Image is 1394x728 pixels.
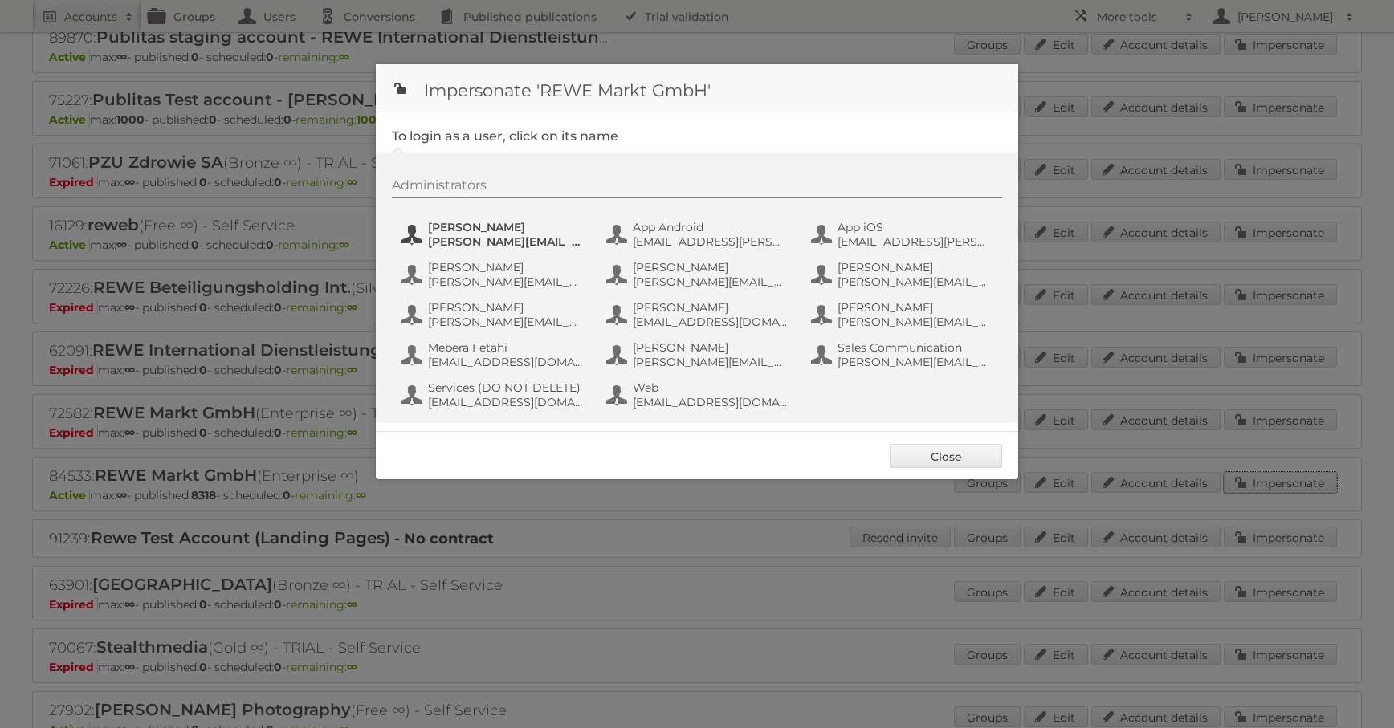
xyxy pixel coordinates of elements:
button: [PERSON_NAME] [PERSON_NAME][EMAIL_ADDRESS][PERSON_NAME][DOMAIN_NAME] [809,258,998,291]
span: [PERSON_NAME] [633,260,789,275]
button: Sales Communication [PERSON_NAME][EMAIL_ADDRESS][PERSON_NAME][DOMAIN_NAME] [809,339,998,371]
div: Administrators [392,177,1002,198]
span: [PERSON_NAME][EMAIL_ADDRESS][PERSON_NAME][DOMAIN_NAME] [838,275,993,289]
span: [PERSON_NAME] [838,300,993,315]
button: [PERSON_NAME] [PERSON_NAME][EMAIL_ADDRESS][DOMAIN_NAME] [400,299,589,331]
button: [PERSON_NAME] [PERSON_NAME][EMAIL_ADDRESS][PERSON_NAME][DOMAIN_NAME] [400,258,589,291]
span: [EMAIL_ADDRESS][DOMAIN_NAME] [428,395,584,409]
span: [PERSON_NAME] [428,260,584,275]
button: Web [EMAIL_ADDRESS][DOMAIN_NAME] [605,379,793,411]
span: [EMAIL_ADDRESS][PERSON_NAME][DOMAIN_NAME] [633,234,789,249]
span: Web [633,380,789,395]
button: App Android [EMAIL_ADDRESS][PERSON_NAME][DOMAIN_NAME] [605,218,793,250]
span: [PERSON_NAME] [428,220,584,234]
h1: Impersonate 'REWE Markt GmbH' [376,64,1018,112]
span: [EMAIL_ADDRESS][DOMAIN_NAME] [633,315,789,329]
span: [PERSON_NAME][EMAIL_ADDRESS][DOMAIN_NAME] [633,355,789,369]
span: [PERSON_NAME][EMAIL_ADDRESS][PERSON_NAME][DOMAIN_NAME] [428,234,584,249]
span: [PERSON_NAME][EMAIL_ADDRESS][PERSON_NAME][DOMAIN_NAME] [428,275,584,289]
button: [PERSON_NAME] [PERSON_NAME][EMAIL_ADDRESS][PERSON_NAME][DOMAIN_NAME] [809,299,998,331]
button: [PERSON_NAME] [PERSON_NAME][EMAIL_ADDRESS][PERSON_NAME][DOMAIN_NAME] [605,258,793,291]
span: Mebera Fetahi [428,340,584,355]
span: [PERSON_NAME][EMAIL_ADDRESS][PERSON_NAME][DOMAIN_NAME] [838,315,993,329]
span: [PERSON_NAME][EMAIL_ADDRESS][PERSON_NAME][DOMAIN_NAME] [838,355,993,369]
legend: To login as a user, click on its name [392,128,618,144]
span: [PERSON_NAME] [428,300,584,315]
button: Services (DO NOT DELETE) [EMAIL_ADDRESS][DOMAIN_NAME] [400,379,589,411]
button: [PERSON_NAME] [PERSON_NAME][EMAIL_ADDRESS][PERSON_NAME][DOMAIN_NAME] [400,218,589,250]
span: App iOS [838,220,993,234]
span: [PERSON_NAME] [633,340,789,355]
button: Mebera Fetahi [EMAIL_ADDRESS][DOMAIN_NAME] [400,339,589,371]
span: Services (DO NOT DELETE) [428,380,584,395]
button: [PERSON_NAME] [PERSON_NAME][EMAIL_ADDRESS][DOMAIN_NAME] [605,339,793,371]
span: [EMAIL_ADDRESS][PERSON_NAME][DOMAIN_NAME] [838,234,993,249]
button: [PERSON_NAME] [EMAIL_ADDRESS][DOMAIN_NAME] [605,299,793,331]
span: [PERSON_NAME][EMAIL_ADDRESS][PERSON_NAME][DOMAIN_NAME] [633,275,789,289]
a: Close [890,444,1002,468]
span: [PERSON_NAME] [633,300,789,315]
span: [PERSON_NAME] [838,260,993,275]
span: [EMAIL_ADDRESS][DOMAIN_NAME] [633,395,789,409]
button: App iOS [EMAIL_ADDRESS][PERSON_NAME][DOMAIN_NAME] [809,218,998,250]
span: [EMAIL_ADDRESS][DOMAIN_NAME] [428,355,584,369]
span: Sales Communication [838,340,993,355]
span: [PERSON_NAME][EMAIL_ADDRESS][DOMAIN_NAME] [428,315,584,329]
span: App Android [633,220,789,234]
